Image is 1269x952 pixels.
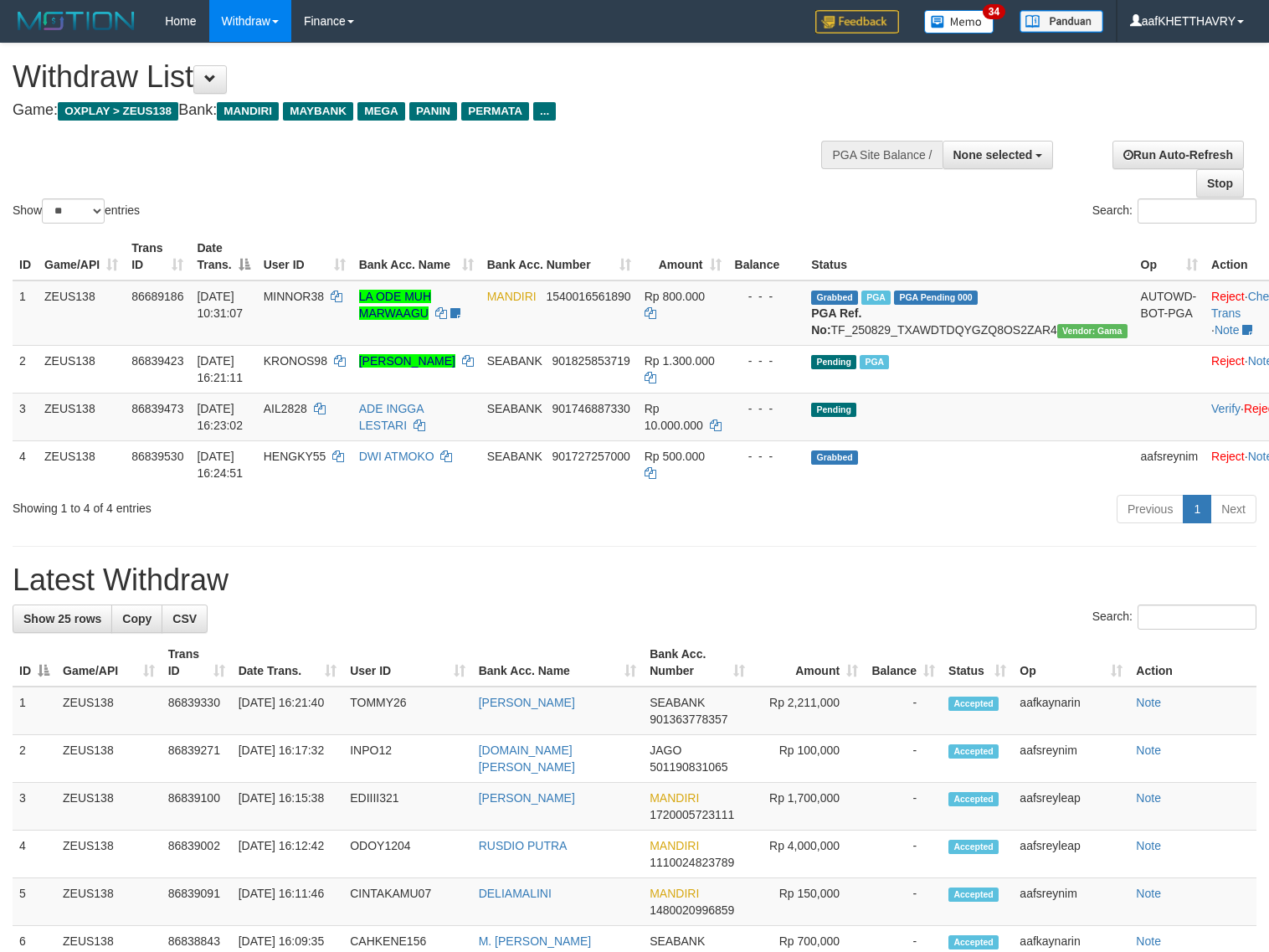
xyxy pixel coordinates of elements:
[13,60,830,94] h1: Withdraw List
[232,735,343,783] td: [DATE] 16:17:32
[645,354,715,368] span: Rp 1.300.000
[948,935,999,949] span: Accepted
[343,783,471,831] td: EDIIII321
[125,233,190,280] th: Trans ID: activate to sort column ascending
[359,354,455,368] a: [PERSON_NAME]
[735,352,799,369] div: - - -
[638,233,728,280] th: Amount: activate to sort column ascending
[735,288,799,305] div: - - -
[1134,280,1205,346] td: AUTOWD-BOT-PGA
[645,450,705,463] span: Rp 500.000
[232,783,343,831] td: [DATE] 16:15:38
[343,831,471,878] td: ODOY1204
[865,735,942,783] td: -
[197,354,243,384] span: [DATE] 16:21:11
[865,687,942,735] td: -
[752,783,865,831] td: Rp 1,700,000
[487,354,542,368] span: SEABANK
[162,831,232,878] td: 86839002
[924,10,994,33] img: Button%20Memo.svg
[1013,831,1129,878] td: aafsreyleap
[487,402,542,415] span: SEABANK
[13,493,516,517] div: Showing 1 to 4 of 4 entries
[1134,440,1205,488] td: aafsreynim
[650,808,734,821] span: Copy 1720005723111 to clipboard
[1196,169,1244,198] a: Stop
[38,345,125,393] td: ZEUS138
[821,141,942,169] div: PGA Site Balance /
[197,450,243,480] span: [DATE] 16:24:51
[264,450,326,463] span: HENGKY55
[546,290,630,303] span: Copy 1540016561890 to clipboard
[162,878,232,926] td: 86839091
[1129,639,1256,687] th: Action
[13,687,56,735] td: 1
[487,450,542,463] span: SEABANK
[752,735,865,783] td: Rp 100,000
[1210,495,1256,523] a: Next
[752,687,865,735] td: Rp 2,211,000
[1013,639,1129,687] th: Op: activate to sort column ascending
[650,903,734,917] span: Copy 1480020996859 to clipboard
[38,280,125,346] td: ZEUS138
[735,400,799,417] div: - - -
[865,831,942,878] td: -
[122,612,152,625] span: Copy
[645,402,703,432] span: Rp 10.000.000
[1013,735,1129,783] td: aafsreynim
[162,639,232,687] th: Trans ID: activate to sort column ascending
[1138,198,1256,224] input: Search:
[552,354,629,368] span: Copy 901825853719 to clipboard
[38,393,125,440] td: ZEUS138
[815,10,899,33] img: Feedback.jpg
[650,744,681,757] span: JAGO
[1136,839,1161,852] a: Note
[552,450,629,463] span: Copy 901727257000 to clipboard
[811,306,861,337] b: PGA Ref. No:
[343,639,471,687] th: User ID: activate to sort column ascending
[479,744,575,774] a: [DOMAIN_NAME][PERSON_NAME]
[735,448,799,465] div: - - -
[162,687,232,735] td: 86839330
[232,639,343,687] th: Date Trans.: activate to sort column ascending
[1136,887,1161,900] a: Note
[948,792,999,806] span: Accepted
[752,639,865,687] th: Amount: activate to sort column ascending
[13,563,1256,597] h1: Latest Withdraw
[811,355,856,369] span: Pending
[1117,495,1184,523] a: Previous
[56,639,162,687] th: Game/API: activate to sort column ascending
[13,605,112,633] a: Show 25 rows
[650,887,699,900] span: MANDIRI
[948,888,999,902] span: Accepted
[480,233,638,280] th: Bank Acc. Number: activate to sort column ascending
[217,102,279,121] span: MANDIRI
[1013,687,1129,735] td: aafkaynarin
[552,402,629,415] span: Copy 901746887330 to clipboard
[13,198,140,224] label: Show entries
[865,878,942,926] td: -
[13,280,38,346] td: 1
[359,450,434,463] a: DWI ATMOKO
[1211,450,1245,463] a: Reject
[1211,354,1245,368] a: Reject
[56,687,162,735] td: ZEUS138
[131,450,183,463] span: 86839530
[811,403,856,417] span: Pending
[1013,878,1129,926] td: aafsreynim
[865,639,942,687] th: Balance: activate to sort column ascending
[13,8,140,33] img: MOTION_logo.png
[13,345,38,393] td: 2
[42,198,105,224] select: Showentries
[131,290,183,303] span: 86689186
[533,102,556,121] span: ...
[162,783,232,831] td: 86839100
[1020,10,1103,33] img: panduan.png
[860,355,889,369] span: Marked by aafkaynarin
[38,233,125,280] th: Game/API: activate to sort column ascending
[479,791,575,805] a: [PERSON_NAME]
[650,856,734,869] span: Copy 1110024823789 to clipboard
[472,639,643,687] th: Bank Acc. Name: activate to sort column ascending
[804,233,1133,280] th: Status
[232,831,343,878] td: [DATE] 16:12:42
